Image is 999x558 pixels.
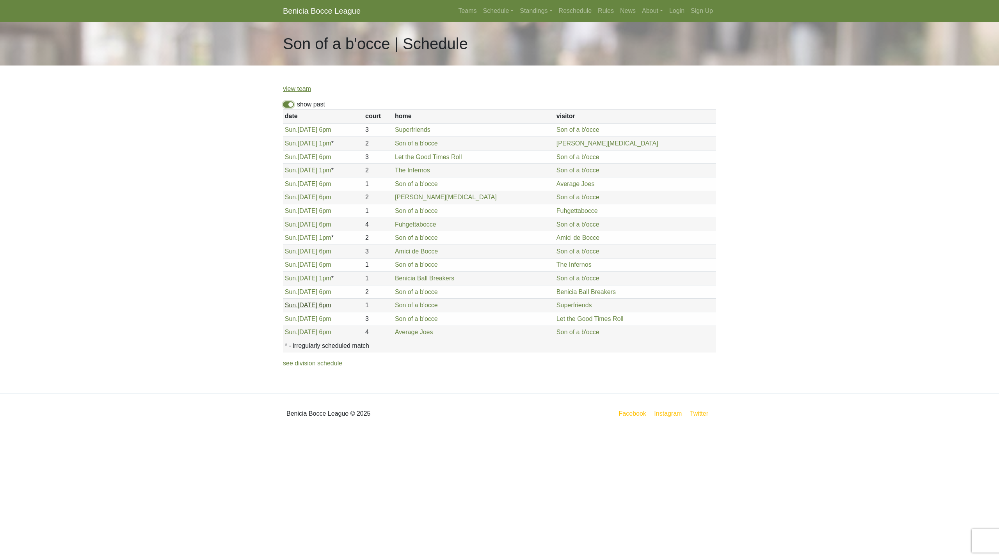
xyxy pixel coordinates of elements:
[285,289,298,295] span: Sun.
[285,302,331,308] a: Sun.[DATE] 6pm
[395,275,454,282] a: Benicia Ball Breakers
[283,110,363,123] th: date
[363,326,393,339] td: 4
[285,248,331,255] a: Sun.[DATE] 6pm
[688,409,715,418] a: Twitter
[283,85,311,92] a: view team
[556,194,599,200] a: Son of a b'occe
[395,261,438,268] a: Son of a b'occe
[285,126,298,133] span: Sun.
[363,272,393,285] td: 1
[395,194,497,200] a: [PERSON_NAME][MEDICAL_DATA]
[285,329,331,335] a: Sun.[DATE] 6pm
[283,339,716,353] th: * - irregularly scheduled match
[639,3,666,19] a: About
[285,126,331,133] a: Sun.[DATE] 6pm
[617,409,648,418] a: Facebook
[285,221,331,228] a: Sun.[DATE] 6pm
[285,275,298,282] span: Sun.
[595,3,617,19] a: Rules
[556,140,658,147] a: [PERSON_NAME][MEDICAL_DATA]
[285,221,298,228] span: Sun.
[285,140,298,147] span: Sun.
[556,234,599,241] a: Amici de Bocce
[556,261,592,268] a: The Infernos
[556,302,592,308] a: Superfriends
[395,289,438,295] a: Son of a b'occe
[285,261,331,268] a: Sun.[DATE] 6pm
[617,3,639,19] a: News
[283,360,342,367] a: see division schedule
[555,110,716,123] th: visitor
[556,167,599,174] a: Son of a b'occe
[556,275,599,282] a: Son of a b'occe
[363,150,393,164] td: 3
[395,167,430,174] a: The Infernos
[285,289,331,295] a: Sun.[DATE] 6pm
[285,194,331,200] a: Sun.[DATE] 6pm
[395,248,438,255] a: Amici de Bocce
[480,3,517,19] a: Schedule
[556,154,599,160] a: Son of a b'occe
[517,3,555,19] a: Standings
[395,140,438,147] a: Son of a b'occe
[363,191,393,204] td: 2
[395,234,438,241] a: Son of a b'occe
[556,315,624,322] a: Let the Good Times Roll
[556,126,599,133] a: Son of a b'occe
[556,207,598,214] a: Fuhgettabocce
[285,329,298,335] span: Sun.
[556,221,599,228] a: Son of a b'occe
[393,110,555,123] th: home
[395,207,438,214] a: Son of a b'occe
[285,315,298,322] span: Sun.
[285,315,331,322] a: Sun.[DATE] 6pm
[363,204,393,218] td: 1
[556,329,599,335] a: Son of a b'occe
[363,231,393,245] td: 2
[285,275,331,282] a: Sun.[DATE] 1pm
[363,244,393,258] td: 3
[285,154,298,160] span: Sun.
[283,34,468,53] h1: Son of a b'occe | Schedule
[556,289,616,295] a: Benicia Ball Breakers
[363,285,393,299] td: 2
[363,312,393,326] td: 3
[283,3,361,19] a: Benicia Bocce League
[652,409,683,418] a: Instagram
[285,194,298,200] span: Sun.
[285,207,331,214] a: Sun.[DATE] 6pm
[285,181,331,187] a: Sun.[DATE] 6pm
[285,234,298,241] span: Sun.
[455,3,480,19] a: Teams
[395,154,462,160] a: Let the Good Times Roll
[363,123,393,137] td: 3
[285,207,298,214] span: Sun.
[395,221,436,228] a: Fuhgettabocce
[285,234,331,241] a: Sun.[DATE] 1pm
[556,248,599,255] a: Son of a b'occe
[556,3,595,19] a: Reschedule
[395,126,430,133] a: Superfriends
[285,248,298,255] span: Sun.
[285,302,298,308] span: Sun.
[395,181,438,187] a: Son of a b'occe
[363,258,393,272] td: 1
[363,299,393,312] td: 1
[395,302,438,308] a: Son of a b'occe
[363,137,393,151] td: 2
[285,261,298,268] span: Sun.
[363,110,393,123] th: court
[395,329,433,335] a: Average Joes
[297,100,325,109] label: show past
[363,218,393,231] td: 4
[666,3,688,19] a: Login
[285,167,331,174] a: Sun.[DATE] 1pm
[277,400,499,428] div: Benicia Bocce League © 2025
[285,154,331,160] a: Sun.[DATE] 6pm
[285,167,298,174] span: Sun.
[285,140,331,147] a: Sun.[DATE] 1pm
[363,177,393,191] td: 1
[363,164,393,177] td: 2
[395,315,438,322] a: Son of a b'occe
